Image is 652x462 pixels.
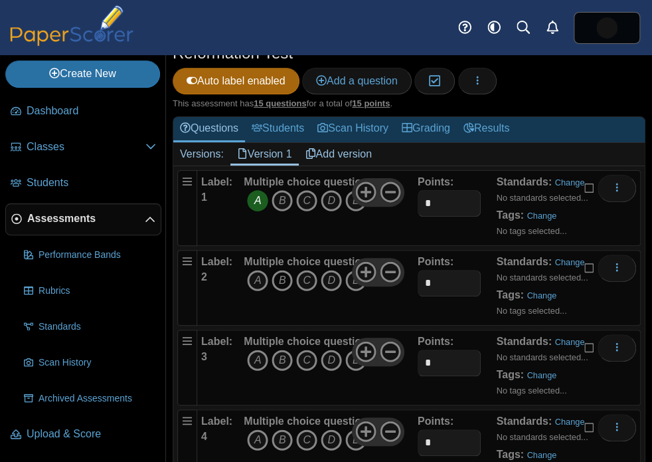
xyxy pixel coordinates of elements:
b: Label: [201,256,232,267]
a: Performance Bands [19,239,161,271]
b: Multiple choice question [244,176,368,187]
i: B [272,190,293,211]
div: Drag handle [177,330,197,405]
b: Standards: [496,336,552,347]
a: Auto label enabled [173,68,299,94]
b: Tags: [496,449,523,460]
a: Change [527,450,556,460]
i: D [321,270,342,291]
i: E [345,350,367,371]
a: Create New [5,60,160,87]
small: No standards selected... [496,352,588,362]
a: Students [5,168,161,199]
b: Standards: [496,176,552,187]
span: Add a question [316,75,398,86]
small: No tags selected... [496,386,566,396]
i: C [296,350,317,371]
a: Results [457,117,516,142]
button: More options [598,414,636,441]
b: Label: [201,176,232,187]
i: C [296,270,317,291]
i: B [272,350,293,371]
a: Scan History [19,347,161,379]
a: Rubrics [19,275,161,307]
span: Archived Assessments [39,392,156,405]
b: 3 [201,351,207,362]
a: Change [555,257,585,267]
span: Assessments [27,211,145,226]
b: Label: [201,336,232,347]
u: 15 questions [254,98,306,108]
div: Drag handle [177,170,197,246]
u: 15 points [352,98,390,108]
a: Add a question [302,68,412,94]
b: Tags: [496,369,523,380]
i: A [247,350,268,371]
b: 4 [201,431,207,442]
b: Multiple choice question [244,256,368,267]
a: Assessments [5,203,161,235]
b: Label: [201,415,232,427]
small: No standards selected... [496,432,588,442]
i: D [321,350,342,371]
i: B [272,429,293,451]
span: Classes [27,140,145,154]
a: Grading [395,117,457,142]
b: Standards: [496,256,552,267]
b: Multiple choice question [244,336,368,347]
span: Scan History [39,356,156,370]
b: Tags: [496,289,523,300]
a: Change [527,211,556,221]
a: Archived Assessments [19,383,161,415]
a: Change [555,337,585,347]
a: Alerts [538,13,567,43]
a: Change [555,177,585,187]
a: Change [527,290,556,300]
b: Multiple choice question [244,415,368,427]
small: No standards selected... [496,193,588,203]
span: Upload & Score [27,427,156,441]
span: Standards [39,320,156,334]
b: Standards: [496,415,552,427]
a: Add version [299,143,379,166]
i: E [345,190,367,211]
a: Upload & Score [5,419,161,451]
span: Students [27,175,156,190]
b: Points: [418,176,453,187]
i: C [296,190,317,211]
button: More options [598,175,636,201]
span: Dashboard [27,104,156,118]
b: Points: [418,415,453,427]
div: This assessment has for a total of . [173,98,645,110]
a: Standards [19,311,161,343]
button: More options [598,334,636,361]
span: Performance Bands [39,249,156,262]
div: Drag handle [177,250,197,326]
b: Tags: [496,209,523,221]
small: No tags selected... [496,306,566,316]
span: Alex Ciopyk [596,17,617,39]
a: PaperScorer [5,37,138,48]
img: PaperScorer [5,5,138,46]
a: Questions [173,117,245,142]
i: E [345,270,367,291]
i: A [247,429,268,451]
a: Classes [5,132,161,164]
b: Points: [418,336,453,347]
i: E [345,429,367,451]
div: Versions: [173,143,230,166]
a: Students [245,117,311,142]
a: Change [527,370,556,380]
i: C [296,429,317,451]
button: More options [598,255,636,281]
small: No tags selected... [496,226,566,236]
img: ps.zHSePt90vk3H6ScY [596,17,617,39]
span: Rubrics [39,285,156,298]
a: Change [555,417,585,427]
b: 1 [201,191,207,203]
b: 2 [201,271,207,283]
small: No standards selected... [496,273,588,283]
a: Scan History [311,117,395,142]
i: A [247,190,268,211]
i: D [321,190,342,211]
